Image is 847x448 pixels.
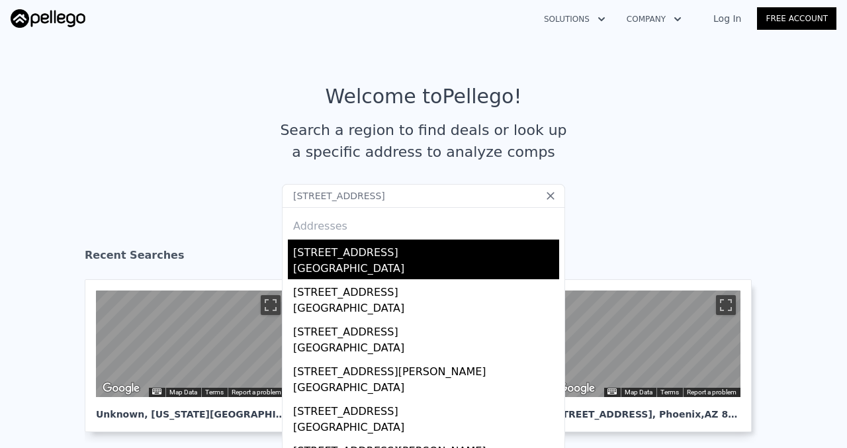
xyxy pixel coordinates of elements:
div: [GEOGRAPHIC_DATA] [293,300,559,319]
a: Report a problem [232,388,281,396]
div: [STREET_ADDRESS][PERSON_NAME] [293,359,559,380]
button: Solutions [533,7,616,31]
div: [STREET_ADDRESS] [293,279,559,300]
a: Map Unknown, [US_STATE][GEOGRAPHIC_DATA] [85,279,307,432]
a: Log In [697,12,757,25]
button: Keyboard shortcuts [152,388,161,394]
div: Search a region to find deals or look up a specific address to analyze comps [275,119,572,163]
button: Company [616,7,692,31]
div: [GEOGRAPHIC_DATA] [293,420,559,438]
button: Keyboard shortcuts [607,388,617,394]
div: Street View [96,291,285,397]
div: [STREET_ADDRESS] [293,398,559,420]
div: [STREET_ADDRESS] [293,240,559,261]
div: [GEOGRAPHIC_DATA] [293,261,559,279]
button: Toggle fullscreen view [716,295,736,315]
a: Open this area in Google Maps (opens a new window) [555,380,598,397]
div: Street View [551,291,740,397]
button: Toggle fullscreen view [261,295,281,315]
div: [GEOGRAPHIC_DATA] [293,340,559,359]
img: Google [555,380,598,397]
input: Search an address or region... [282,184,565,208]
div: Map [551,291,740,397]
div: [GEOGRAPHIC_DATA] [293,380,559,398]
img: Google [99,380,143,397]
div: Addresses [288,208,559,240]
a: Terms (opens in new tab) [205,388,224,396]
a: Report a problem [687,388,736,396]
button: Map Data [169,388,197,397]
button: Map Data [625,388,652,397]
div: Unknown , [US_STATE][GEOGRAPHIC_DATA] [96,397,285,421]
div: Welcome to Pellego ! [326,85,522,109]
a: Map [STREET_ADDRESS], Phoenix,AZ 85016 [540,279,762,432]
a: Terms (opens in new tab) [660,388,679,396]
span: , AZ 85016 [701,409,754,420]
div: [STREET_ADDRESS] [293,319,559,340]
div: Map [96,291,285,397]
div: Recent Searches [85,237,762,279]
a: Free Account [757,7,836,30]
img: Pellego [11,9,85,28]
a: Open this area in Google Maps (opens a new window) [99,380,143,397]
div: [STREET_ADDRESS] , Phoenix [551,397,740,421]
